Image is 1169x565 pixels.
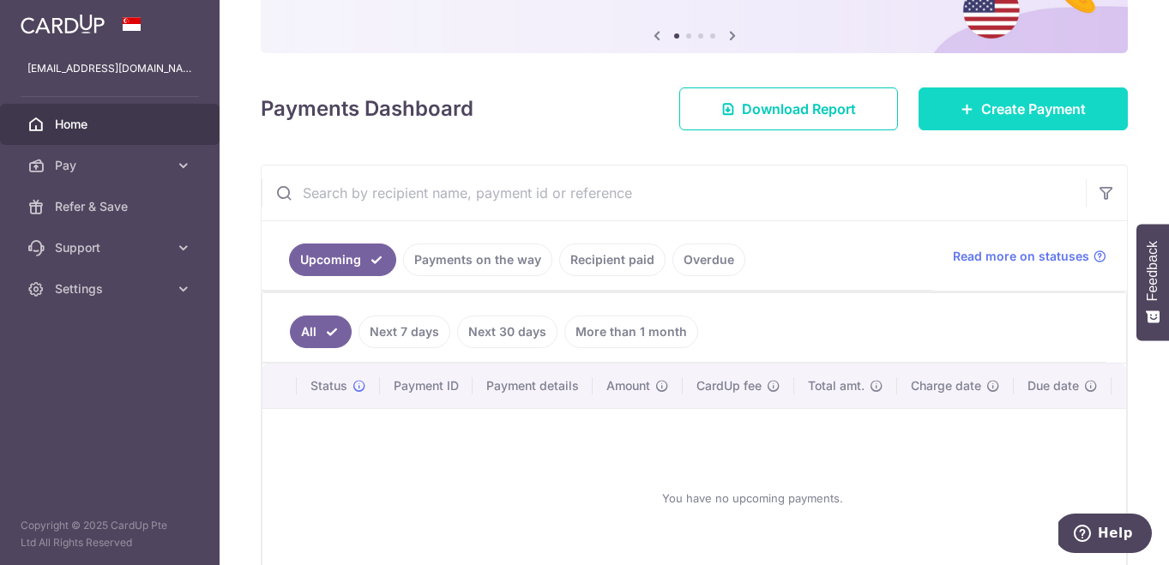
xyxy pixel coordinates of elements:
[953,248,1089,265] span: Read more on statuses
[742,99,856,119] span: Download Report
[403,243,552,276] a: Payments on the way
[55,116,168,133] span: Home
[672,243,745,276] a: Overdue
[310,377,347,394] span: Status
[953,248,1106,265] a: Read more on statuses
[606,377,650,394] span: Amount
[290,316,352,348] a: All
[919,87,1128,130] a: Create Payment
[289,243,396,276] a: Upcoming
[27,60,192,77] p: [EMAIL_ADDRESS][DOMAIN_NAME]
[911,377,981,394] span: Charge date
[1027,377,1079,394] span: Due date
[21,14,105,34] img: CardUp
[1058,514,1152,556] iframe: Opens a widget where you can find more information
[473,364,593,408] th: Payment details
[808,377,865,394] span: Total amt.
[261,93,473,124] h4: Payments Dashboard
[564,316,698,348] a: More than 1 month
[359,316,450,348] a: Next 7 days
[380,364,473,408] th: Payment ID
[696,377,762,394] span: CardUp fee
[55,280,168,298] span: Settings
[55,239,168,256] span: Support
[981,99,1086,119] span: Create Payment
[679,87,898,130] a: Download Report
[262,165,1086,220] input: Search by recipient name, payment id or reference
[457,316,557,348] a: Next 30 days
[55,198,168,215] span: Refer & Save
[559,243,666,276] a: Recipient paid
[55,157,168,174] span: Pay
[1145,241,1160,301] span: Feedback
[1136,224,1169,340] button: Feedback - Show survey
